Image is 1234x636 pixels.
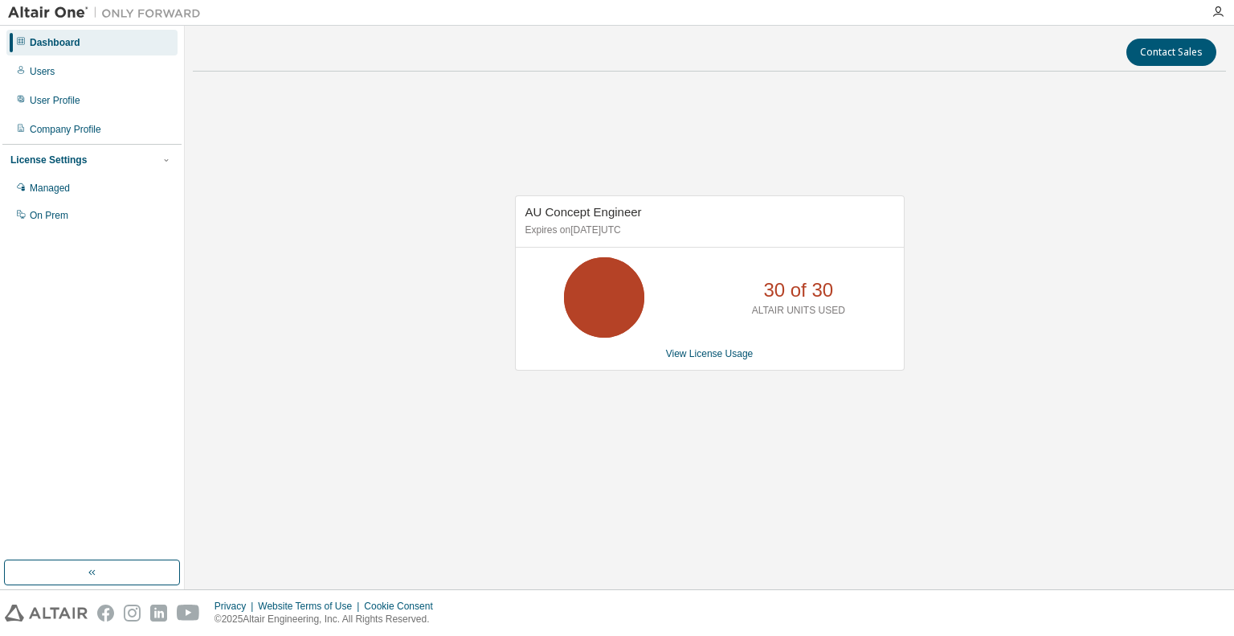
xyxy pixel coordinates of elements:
div: Cookie Consent [364,600,442,613]
p: 30 of 30 [763,277,833,304]
a: View License Usage [666,348,754,359]
button: Contact Sales [1126,39,1216,66]
img: Altair One [8,5,209,21]
p: © 2025 Altair Engineering, Inc. All Rights Reserved. [215,613,443,626]
div: User Profile [30,94,80,107]
span: AU Concept Engineer [525,205,642,219]
div: Users [30,65,55,78]
img: linkedin.svg [150,605,167,622]
div: Privacy [215,600,258,613]
p: ALTAIR UNITS USED [752,304,845,318]
img: altair_logo.svg [5,605,88,622]
div: Dashboard [30,36,80,49]
div: Company Profile [30,123,101,136]
img: instagram.svg [124,605,141,622]
div: Managed [30,182,70,195]
img: facebook.svg [97,605,114,622]
p: Expires on [DATE] UTC [525,224,890,237]
div: On Prem [30,209,68,222]
img: youtube.svg [177,605,200,622]
div: License Settings [10,154,87,166]
div: Website Terms of Use [258,600,364,613]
